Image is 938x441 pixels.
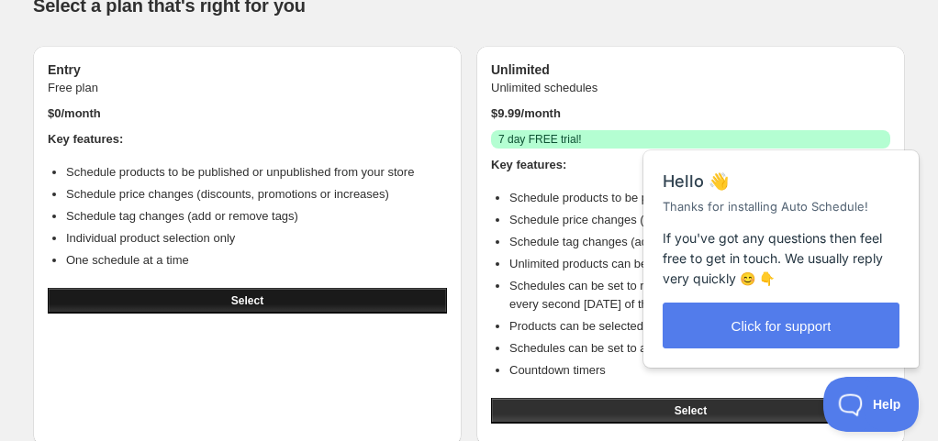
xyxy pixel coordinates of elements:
[66,207,447,226] li: Schedule tag changes (add or remove tags)
[491,156,890,174] h4: Key features:
[509,361,890,380] li: Countdown timers
[66,251,447,270] li: One schedule at a time
[509,317,890,336] li: Products can be selected by tags or vendors
[231,293,263,308] span: Select
[509,255,890,273] li: Unlimited products can be scheduled at one time
[498,132,582,147] span: 7 day FREE trial!
[491,398,890,424] button: Select
[675,403,707,418] span: Select
[66,163,447,182] li: Schedule products to be published or unpublished from your store
[66,185,447,204] li: Schedule price changes (discounts, promotions or increases)
[509,277,890,314] li: Schedules can be set to repeat with complex conditions (i.e. 2PM on every second [DATE] of the mo...
[66,229,447,248] li: Individual product selection only
[509,233,890,251] li: Schedule tag changes (add or remove tags)
[491,79,890,97] p: Unlimited schedules
[48,61,447,79] h3: Entry
[509,189,890,207] li: Schedule products to be published or unpublished from your store
[634,105,930,377] iframe: Help Scout Beacon - Messages and Notifications
[491,61,890,79] h3: Unlimited
[509,339,890,358] li: Schedules can be set to apply to entire collections
[823,377,920,432] iframe: Help Scout Beacon - Open
[509,211,890,229] li: Schedule price changes (discounts, promotions or increases)
[48,288,447,314] button: Select
[48,79,447,97] p: Free plan
[491,105,890,123] p: $ 9.99 /month
[48,130,447,149] h4: Key features:
[48,105,447,123] p: $ 0 /month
